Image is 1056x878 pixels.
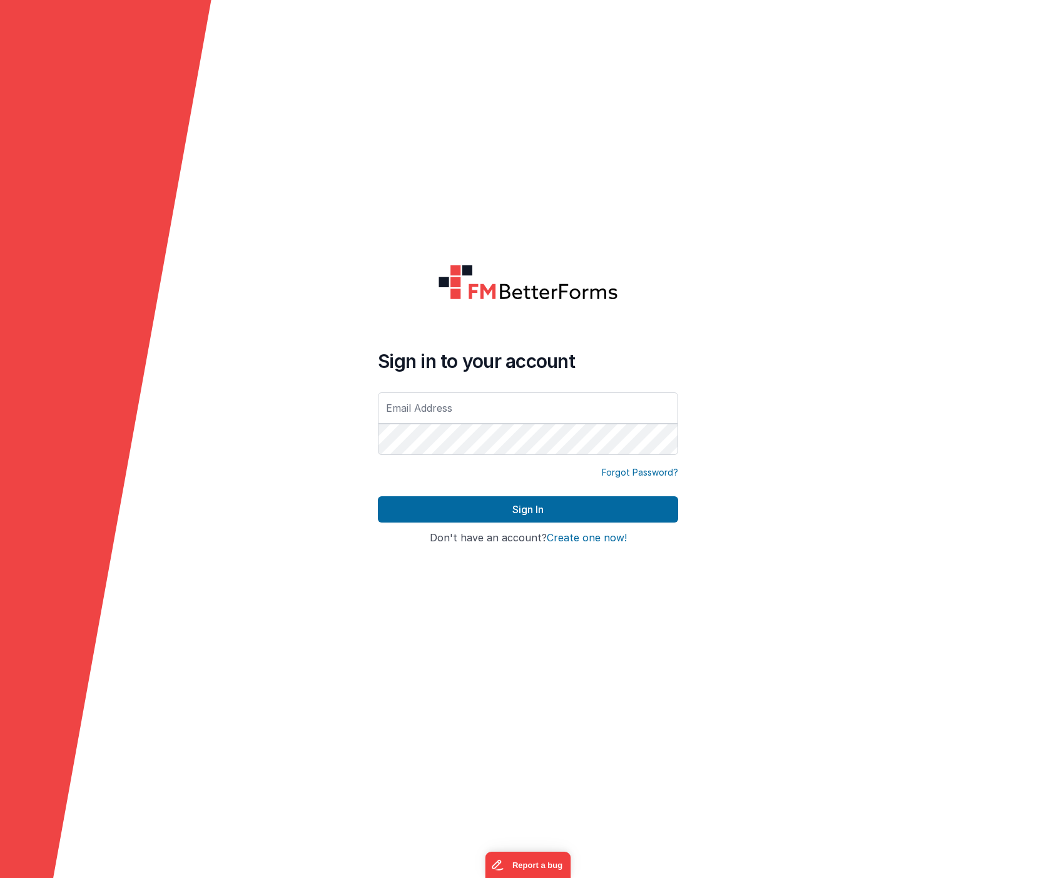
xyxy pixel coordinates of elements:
iframe: Marker.io feedback button [485,852,571,878]
h4: Don't have an account? [378,533,678,544]
button: Create one now! [547,533,627,544]
h4: Sign in to your account [378,350,678,372]
a: Forgot Password? [602,466,678,479]
button: Sign In [378,496,678,523]
input: Email Address [378,392,678,424]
